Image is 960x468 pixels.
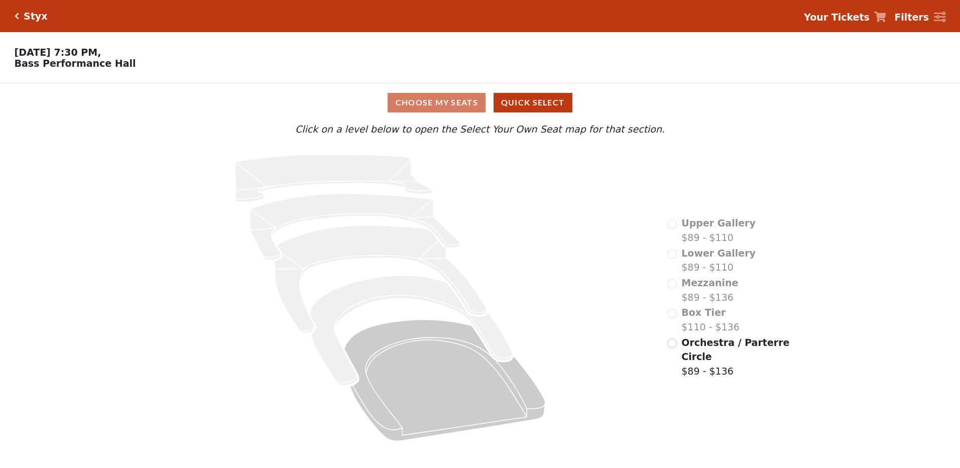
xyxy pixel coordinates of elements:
label: $89 - $136 [681,276,738,304]
label: $89 - $136 [681,335,791,379]
strong: Your Tickets [804,12,870,23]
label: $89 - $110 [681,216,756,245]
path: Orchestra / Parterre Circle - Seats Available: 261 [344,320,546,441]
span: Lower Gallery [681,248,756,259]
button: Quick Select [494,93,572,112]
path: Upper Gallery - Seats Available: 0 [234,155,433,202]
span: Upper Gallery [681,217,756,228]
a: Click here to go back to filters [15,13,19,20]
span: Orchestra / Parterre Circle [681,337,789,363]
path: Lower Gallery - Seats Available: 0 [250,194,460,261]
span: Mezzanine [681,277,738,288]
a: Filters [894,10,945,25]
p: Click on a level below to open the Select Your Own Seat map for that section. [127,122,833,137]
span: Box Tier [681,307,726,318]
h5: Styx [24,11,47,22]
a: Your Tickets [804,10,886,25]
label: $89 - $110 [681,246,756,275]
label: $110 - $136 [681,305,740,334]
strong: Filters [894,12,929,23]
